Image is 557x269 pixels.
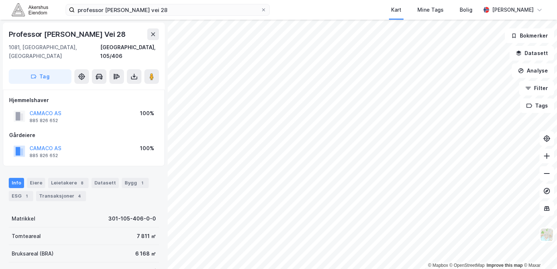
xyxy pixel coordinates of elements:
[9,28,127,40] div: Professor [PERSON_NAME] Vei 28
[540,228,554,242] img: Z
[391,5,401,14] div: Kart
[91,178,119,188] div: Datasett
[9,43,100,61] div: 1081, [GEOGRAPHIC_DATA], [GEOGRAPHIC_DATA]
[9,69,71,84] button: Tag
[428,263,448,268] a: Mapbox
[30,153,58,159] div: 885 826 652
[460,5,472,14] div: Bolig
[9,96,159,105] div: Hjemmelshaver
[139,179,146,187] div: 1
[492,5,534,14] div: [PERSON_NAME]
[449,263,485,268] a: OpenStreetMap
[9,191,33,201] div: ESG
[12,249,54,258] div: Bruksareal (BRA)
[521,234,557,269] div: Kontrollprogram for chat
[9,178,24,188] div: Info
[519,81,554,95] button: Filter
[108,214,156,223] div: 301-105-406-0-0
[137,232,156,241] div: 7 811 ㎡
[487,263,523,268] a: Improve this map
[12,3,48,16] img: akershus-eiendom-logo.9091f326c980b4bce74ccdd9f866810c.svg
[510,46,554,61] button: Datasett
[12,214,35,223] div: Matrikkel
[100,43,159,61] div: [GEOGRAPHIC_DATA], 105/406
[505,28,554,43] button: Bokmerker
[140,144,154,153] div: 100%
[9,131,159,140] div: Gårdeiere
[12,232,41,241] div: Tomteareal
[140,109,154,118] div: 100%
[36,191,86,201] div: Transaksjoner
[27,178,45,188] div: Eiere
[122,178,149,188] div: Bygg
[512,63,554,78] button: Analyse
[48,178,89,188] div: Leietakere
[135,249,156,258] div: 6 168 ㎡
[30,118,58,124] div: 885 826 652
[75,4,261,15] input: Søk på adresse, matrikkel, gårdeiere, leietakere eller personer
[417,5,444,14] div: Mine Tags
[23,192,30,200] div: 1
[520,98,554,113] button: Tags
[76,192,83,200] div: 4
[78,179,86,187] div: 8
[521,234,557,269] iframe: Chat Widget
